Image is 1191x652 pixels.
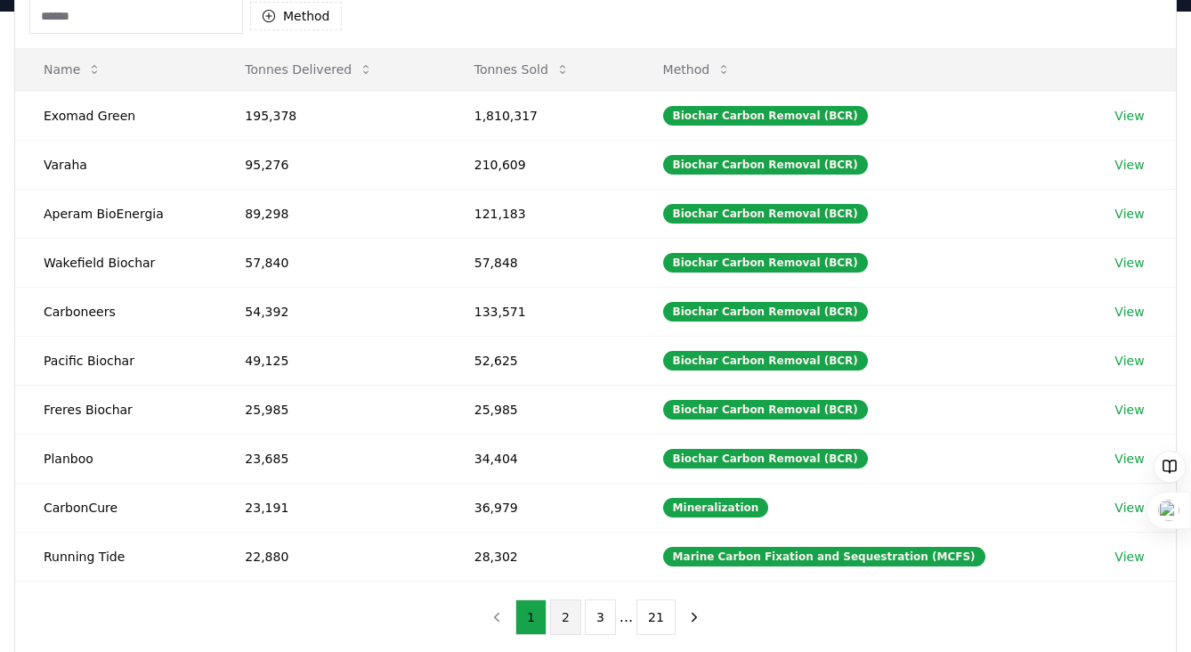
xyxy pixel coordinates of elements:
[216,189,445,238] td: 89,298
[15,91,216,140] td: Exomad Green
[446,385,635,434] td: 25,985
[216,287,445,336] td: 54,392
[663,498,769,518] div: Mineralization
[216,434,445,483] td: 23,685
[1114,450,1144,468] a: View
[1114,352,1144,370] a: View
[15,385,216,434] td: Freres Biochar
[216,483,445,532] td: 23,191
[15,238,216,287] td: Wakefield Biochar
[15,483,216,532] td: CarbonCure
[679,599,709,635] button: next page
[15,336,216,385] td: Pacific Biochar
[216,385,445,434] td: 25,985
[585,599,616,635] button: 3
[515,599,547,635] button: 1
[1114,205,1144,223] a: View
[216,140,445,189] td: 95,276
[663,155,868,175] div: Biochar Carbon Removal (BCR)
[29,52,116,87] button: Name
[1114,254,1144,272] a: View
[231,52,387,87] button: Tonnes Delivered
[649,52,746,87] button: Method
[1114,548,1144,566] a: View
[446,532,635,581] td: 28,302
[15,532,216,581] td: Running Tide
[446,336,635,385] td: 52,625
[446,287,635,336] td: 133,571
[663,351,868,371] div: Biochar Carbon Removal (BCR)
[15,434,216,483] td: Planboo
[663,449,868,469] div: Biochar Carbon Removal (BCR)
[216,336,445,385] td: 49,125
[620,607,633,628] li: ...
[446,189,635,238] td: 121,183
[250,2,342,30] button: Method
[446,238,635,287] td: 57,848
[460,52,584,87] button: Tonnes Sold
[663,106,868,126] div: Biochar Carbon Removal (BCR)
[216,91,445,140] td: 195,378
[1114,401,1144,419] a: View
[550,599,581,635] button: 2
[663,204,868,224] div: Biochar Carbon Removal (BCR)
[1114,156,1144,174] a: View
[1114,303,1144,321] a: View
[15,287,216,336] td: Carboneers
[663,400,868,420] div: Biochar Carbon Removal (BCR)
[216,532,445,581] td: 22,880
[663,547,985,566] div: Marine Carbon Fixation and Sequestration (MCFS)
[446,91,635,140] td: 1,810,317
[636,599,676,635] button: 21
[216,238,445,287] td: 57,840
[1114,499,1144,517] a: View
[15,189,216,238] td: Aperam BioEnergia
[446,483,635,532] td: 36,979
[446,434,635,483] td: 34,404
[446,140,635,189] td: 210,609
[663,253,868,273] div: Biochar Carbon Removal (BCR)
[15,140,216,189] td: Varaha
[1114,107,1144,125] a: View
[663,302,868,322] div: Biochar Carbon Removal (BCR)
